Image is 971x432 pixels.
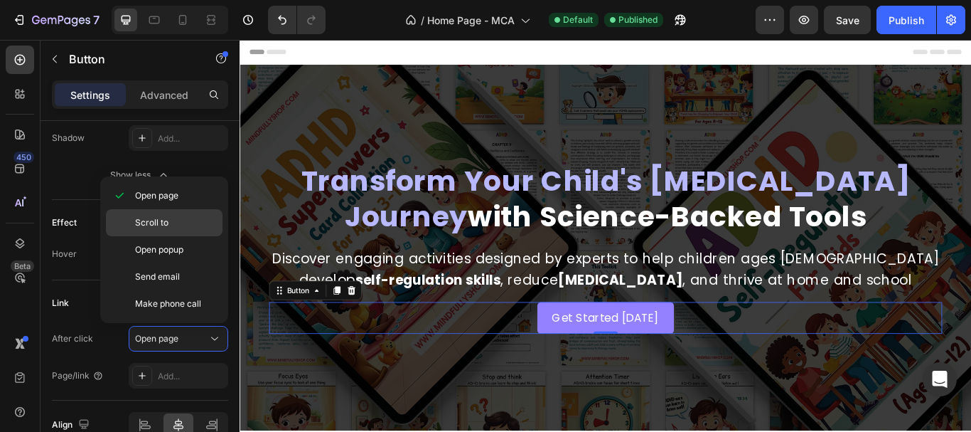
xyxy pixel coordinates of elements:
div: After click [52,332,93,345]
span: Default [563,14,593,26]
button: 7 [6,6,106,34]
span: Make phone call [135,297,201,310]
div: Link [52,297,69,310]
strong: with Science-Backed Tools [266,184,731,229]
button: Publish [876,6,936,34]
span: Save [836,14,859,26]
div: Show less [110,168,171,182]
div: Beta [11,260,34,272]
div: Hover [52,248,77,260]
div: Open Intercom Messenger [923,362,957,396]
button: Show less [52,162,228,188]
div: Publish [889,13,924,28]
div: Effect [52,216,77,229]
div: Shadow [52,132,85,144]
span: Open page [135,189,178,202]
strong: self-regulation skills [135,269,304,291]
strong: Transform Your Child's [MEDICAL_DATA] Journey [71,142,781,230]
div: Add... [158,370,225,383]
div: 450 [14,152,34,163]
span: / [421,13,424,28]
span: Scroll to [135,216,168,229]
div: Button [52,286,84,299]
p: Get Started [DATE] [364,315,489,335]
strong: [MEDICAL_DATA] [371,269,517,291]
button: <p>Get Started Today</p> [347,306,506,344]
p: Discover engaging activities designed by experts to help children ages [DEMOGRAPHIC_DATA] develop... [36,243,817,293]
p: 7 [93,11,100,28]
p: Advanced [140,88,188,102]
div: Add... [158,132,225,145]
iframe: Design area [240,40,971,432]
button: Open page [129,326,228,352]
span: Send email [135,270,180,283]
span: Open page [135,333,178,344]
div: Page/link [52,369,104,382]
p: Button [69,51,190,68]
p: Settings [70,88,110,102]
button: Save [824,6,871,34]
div: Undo/Redo [268,6,326,34]
span: Published [618,14,658,26]
span: Home Page - MCA [427,13,515,28]
span: Open popup [135,243,183,256]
